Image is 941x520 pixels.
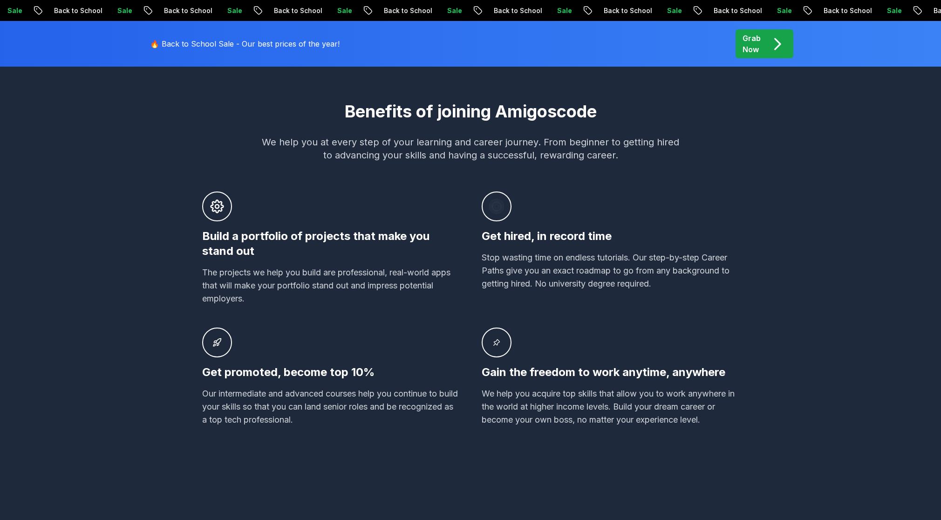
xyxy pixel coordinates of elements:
[262,136,679,162] p: We help you at every step of your learning and career journey. From beginner to getting hired to ...
[202,266,459,305] p: The projects we help you build are professional, real-world apps that will make your portfolio st...
[202,229,459,259] h3: Build a portfolio of projects that make you stand out
[264,6,327,15] p: Back to School
[704,6,767,15] p: Back to School
[482,229,739,244] h3: Get hired, in record time
[482,251,739,290] p: Stop wasting time on endless tutorials. Our step-by-step Career Paths give you an exact roadmap t...
[594,6,657,15] p: Back to School
[374,6,437,15] p: Back to School
[154,6,218,15] p: Back to School
[482,387,739,426] p: We help you acquire top skills that allow you to work anywhere in the world at higher income leve...
[437,6,467,15] p: Sale
[767,6,797,15] p: Sale
[484,6,547,15] p: Back to School
[877,6,907,15] p: Sale
[218,6,247,15] p: Sale
[144,102,797,121] h2: Benefits of joining Amigoscode
[814,6,877,15] p: Back to School
[202,365,459,380] h3: Get promoted, become top 10%
[44,6,108,15] p: Back to School
[482,365,739,380] h3: Gain the freedom to work anytime, anywhere
[657,6,687,15] p: Sale
[327,6,357,15] p: Sale
[743,33,761,55] p: Grab Now
[150,38,340,49] p: 🔥 Back to School Sale - Our best prices of the year!
[108,6,137,15] p: Sale
[547,6,577,15] p: Sale
[202,387,459,426] p: Our intermediate and advanced courses help you continue to build your skills so that you can land...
